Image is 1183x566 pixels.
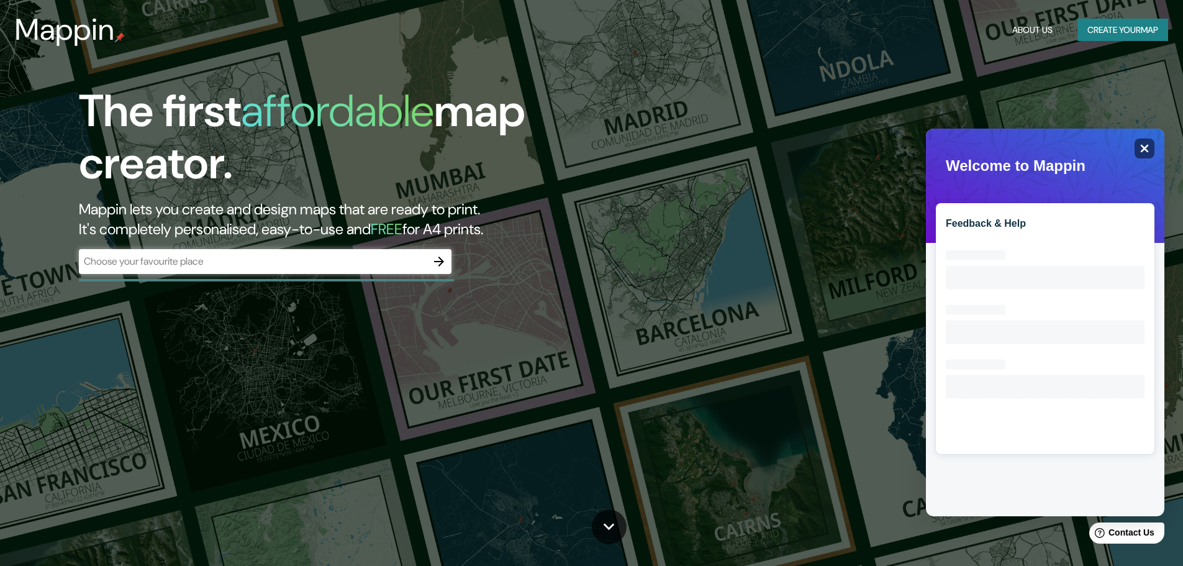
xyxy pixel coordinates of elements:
[79,254,427,268] input: Choose your favourite place
[79,199,671,239] h2: Mappin lets you create and design maps that are ready to print. It's completely personalised, eas...
[1072,518,1169,552] iframe: Help widget launcher
[241,82,434,140] h1: affordable
[115,32,125,42] img: mappin-pin
[371,219,402,239] h5: FREE
[15,12,115,47] h3: Mappin
[1007,19,1058,42] button: About Us
[926,129,1164,516] iframe: Help widget
[79,85,671,199] h1: The first map creator.
[1077,19,1168,42] button: Create yourmap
